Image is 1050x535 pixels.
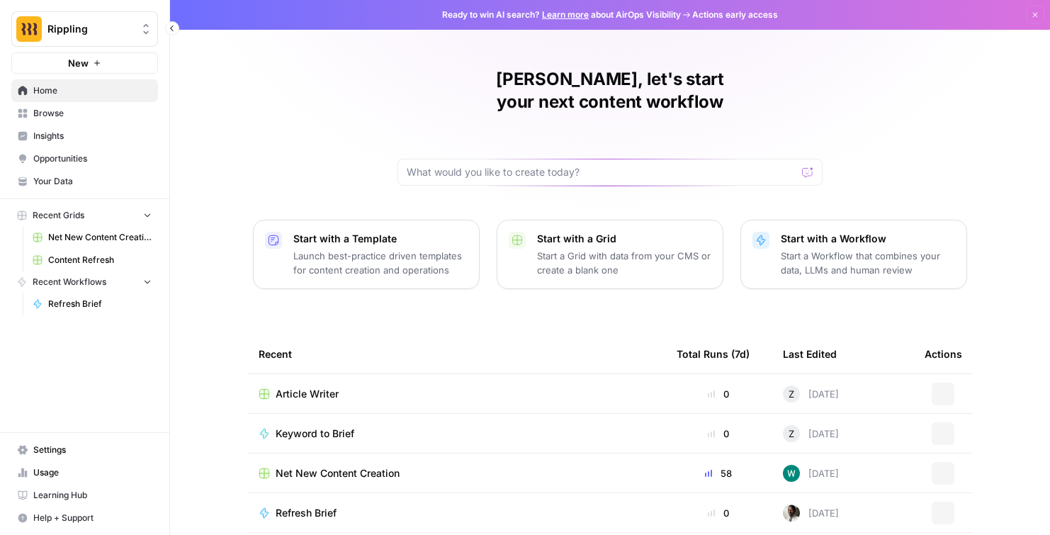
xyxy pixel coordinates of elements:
[259,427,654,441] a: Keyword to Brief
[677,334,750,373] div: Total Runs (7d)
[781,232,955,246] p: Start with a Workflow
[26,293,158,315] a: Refresh Brief
[783,465,839,482] div: [DATE]
[33,107,152,120] span: Browse
[276,466,400,480] span: Net New Content Creation
[26,226,158,249] a: Net New Content Creation
[397,68,823,113] h1: [PERSON_NAME], let's start your next content workflow
[740,220,967,289] button: Start with a WorkflowStart a Workflow that combines your data, LLMs and human review
[783,334,837,373] div: Last Edited
[33,466,152,479] span: Usage
[11,125,158,147] a: Insights
[11,52,158,74] button: New
[259,466,654,480] a: Net New Content Creation
[677,506,760,520] div: 0
[11,205,158,226] button: Recent Grids
[677,427,760,441] div: 0
[33,444,152,456] span: Settings
[33,512,152,524] span: Help + Support
[537,232,711,246] p: Start with a Grid
[542,9,589,20] a: Learn more
[783,465,800,482] img: vaiar9hhcrg879pubqop5lsxqhgw
[276,506,337,520] span: Refresh Brief
[11,170,158,193] a: Your Data
[48,231,152,244] span: Net New Content Creation
[259,387,654,401] a: Article Writer
[783,505,800,522] img: eeellzifs4grjfdzwsxk6rywezm1
[33,209,84,222] span: Recent Grids
[789,427,794,441] span: Z
[33,84,152,97] span: Home
[407,165,796,179] input: What would you like to create today?
[11,461,158,484] a: Usage
[48,298,152,310] span: Refresh Brief
[259,506,654,520] a: Refresh Brief
[253,220,480,289] button: Start with a TemplateLaunch best-practice driven templates for content creation and operations
[677,387,760,401] div: 0
[781,249,955,277] p: Start a Workflow that combines your data, LLMs and human review
[11,102,158,125] a: Browse
[11,507,158,529] button: Help + Support
[11,11,158,47] button: Workspace: Rippling
[11,271,158,293] button: Recent Workflows
[11,484,158,507] a: Learning Hub
[26,249,158,271] a: Content Refresh
[276,387,339,401] span: Article Writer
[33,489,152,502] span: Learning Hub
[677,466,760,480] div: 58
[537,249,711,277] p: Start a Grid with data from your CMS or create a blank one
[11,79,158,102] a: Home
[293,232,468,246] p: Start with a Template
[33,130,152,142] span: Insights
[48,254,152,266] span: Content Refresh
[783,505,839,522] div: [DATE]
[33,152,152,165] span: Opportunities
[33,175,152,188] span: Your Data
[442,9,681,21] span: Ready to win AI search? about AirOps Visibility
[497,220,723,289] button: Start with a GridStart a Grid with data from your CMS or create a blank one
[789,387,794,401] span: Z
[47,22,133,36] span: Rippling
[11,147,158,170] a: Opportunities
[33,276,106,288] span: Recent Workflows
[692,9,778,21] span: Actions early access
[293,249,468,277] p: Launch best-practice driven templates for content creation and operations
[68,56,89,70] span: New
[925,334,962,373] div: Actions
[783,425,839,442] div: [DATE]
[259,334,654,373] div: Recent
[16,16,42,42] img: Rippling Logo
[276,427,354,441] span: Keyword to Brief
[783,385,839,402] div: [DATE]
[11,439,158,461] a: Settings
